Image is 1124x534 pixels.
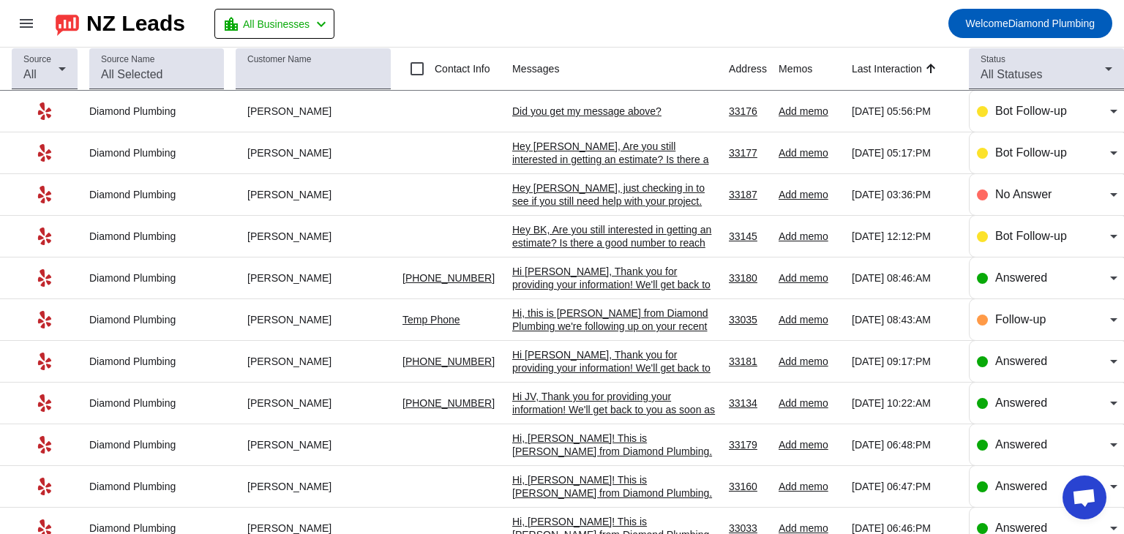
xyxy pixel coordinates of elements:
[779,188,840,201] div: Add memo
[23,68,37,80] span: All
[948,9,1112,38] button: WelcomeDiamond Plumbing
[402,397,495,409] a: [PHONE_NUMBER]
[236,313,391,326] div: [PERSON_NAME]
[995,396,1047,409] span: Answered
[86,13,185,34] div: NZ Leads
[852,188,957,201] div: [DATE] 03:36:PM
[779,48,852,91] th: Memos
[995,105,1067,117] span: Bot Follow-up
[402,272,495,284] a: [PHONE_NUMBER]
[995,146,1067,159] span: Bot Follow-up
[247,55,311,64] mat-label: Customer Name
[36,269,53,287] mat-icon: Yelp
[995,313,1046,326] span: Follow-up
[36,186,53,203] mat-icon: Yelp
[981,68,1042,80] span: All Statuses
[779,105,840,118] div: Add memo
[779,355,840,368] div: Add memo
[729,105,767,118] div: 33176
[852,61,922,76] div: Last Interaction
[729,271,767,285] div: 33180
[89,313,224,326] div: Diamond Plumbing
[36,311,53,328] mat-icon: Yelp
[779,146,840,159] div: Add memo
[89,438,224,451] div: Diamond Plumbing
[89,105,224,118] div: Diamond Plumbing
[852,480,957,493] div: [DATE] 06:47:PM
[236,105,391,118] div: [PERSON_NAME]
[852,313,957,326] div: [DATE] 08:43:AM
[236,230,391,243] div: [PERSON_NAME]
[995,188,1052,200] span: No Answer
[89,480,224,493] div: Diamond Plumbing
[36,102,53,120] mat-icon: Yelp
[729,188,767,201] div: 33187
[23,55,51,64] mat-label: Source
[729,313,767,326] div: 33035
[779,480,840,493] div: Add memo
[402,314,460,326] a: Temp Phone
[729,438,767,451] div: 33179
[36,227,53,245] mat-icon: Yelp
[432,61,490,76] label: Contact Info
[36,478,53,495] mat-icon: Yelp
[236,396,391,410] div: [PERSON_NAME]
[312,15,330,33] mat-icon: chevron_left
[729,480,767,493] div: 33160
[512,181,717,247] div: Hey [PERSON_NAME], just checking in to see if you still need help with your project. Please let m...
[512,390,717,429] div: Hi JV, Thank you for providing your information! We'll get back to you as soon as possible. Thank...
[89,146,224,159] div: Diamond Plumbing
[89,355,224,368] div: Diamond Plumbing
[729,396,767,410] div: 33134
[779,438,840,451] div: Add memo
[729,355,767,368] div: 33181
[512,223,717,263] div: Hey BK, Are you still interested in getting an estimate? Is there a good number to reach you? Tha...
[729,48,779,91] th: Address
[236,188,391,201] div: [PERSON_NAME]
[36,353,53,370] mat-icon: Yelp
[852,396,957,410] div: [DATE] 10:22:AM
[89,271,224,285] div: Diamond Plumbing
[779,313,840,326] div: Add memo
[236,480,391,493] div: [PERSON_NAME]
[236,146,391,159] div: [PERSON_NAME]
[852,105,957,118] div: [DATE] 05:56:PM
[236,438,391,451] div: [PERSON_NAME]
[222,15,240,33] mat-icon: location_city
[852,355,957,368] div: [DATE] 09:17:PM
[89,396,224,410] div: Diamond Plumbing
[981,55,1005,64] mat-label: Status
[89,188,224,201] div: Diamond Plumbing
[852,230,957,243] div: [DATE] 12:12:PM
[101,55,154,64] mat-label: Source Name
[1063,475,1106,519] div: Open chat
[89,230,224,243] div: Diamond Plumbing
[852,438,957,451] div: [DATE] 06:48:PM
[995,230,1067,242] span: Bot Follow-up
[852,146,957,159] div: [DATE] 05:17:PM
[729,230,767,243] div: 33145
[995,522,1047,534] span: Answered
[36,436,53,454] mat-icon: Yelp
[18,15,35,32] mat-icon: menu
[214,9,334,39] button: All Businesses
[729,146,767,159] div: 33177
[512,348,717,388] div: Hi [PERSON_NAME], Thank you for providing your information! We'll get back to you as soon as poss...
[101,66,212,83] input: All Selected
[779,271,840,285] div: Add memo
[36,394,53,412] mat-icon: Yelp
[36,144,53,162] mat-icon: Yelp
[779,230,840,243] div: Add memo
[236,271,391,285] div: [PERSON_NAME]
[512,307,717,412] div: Hi, this is [PERSON_NAME] from Diamond Plumbing we're following up on your recent plumbing servic...
[995,480,1047,492] span: Answered
[512,105,717,118] div: Did you get my message above?​
[779,396,840,410] div: Add memo
[852,271,957,285] div: [DATE] 08:46:AM
[512,265,717,304] div: Hi [PERSON_NAME], Thank you for providing your information! We'll get back to you as soon as poss...
[966,13,1095,34] span: Diamond Plumbing
[402,356,495,367] a: [PHONE_NUMBER]
[236,355,391,368] div: [PERSON_NAME]
[512,140,717,179] div: Hey [PERSON_NAME], Are you still interested in getting an estimate? Is there a good number to rea...
[995,271,1047,284] span: Answered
